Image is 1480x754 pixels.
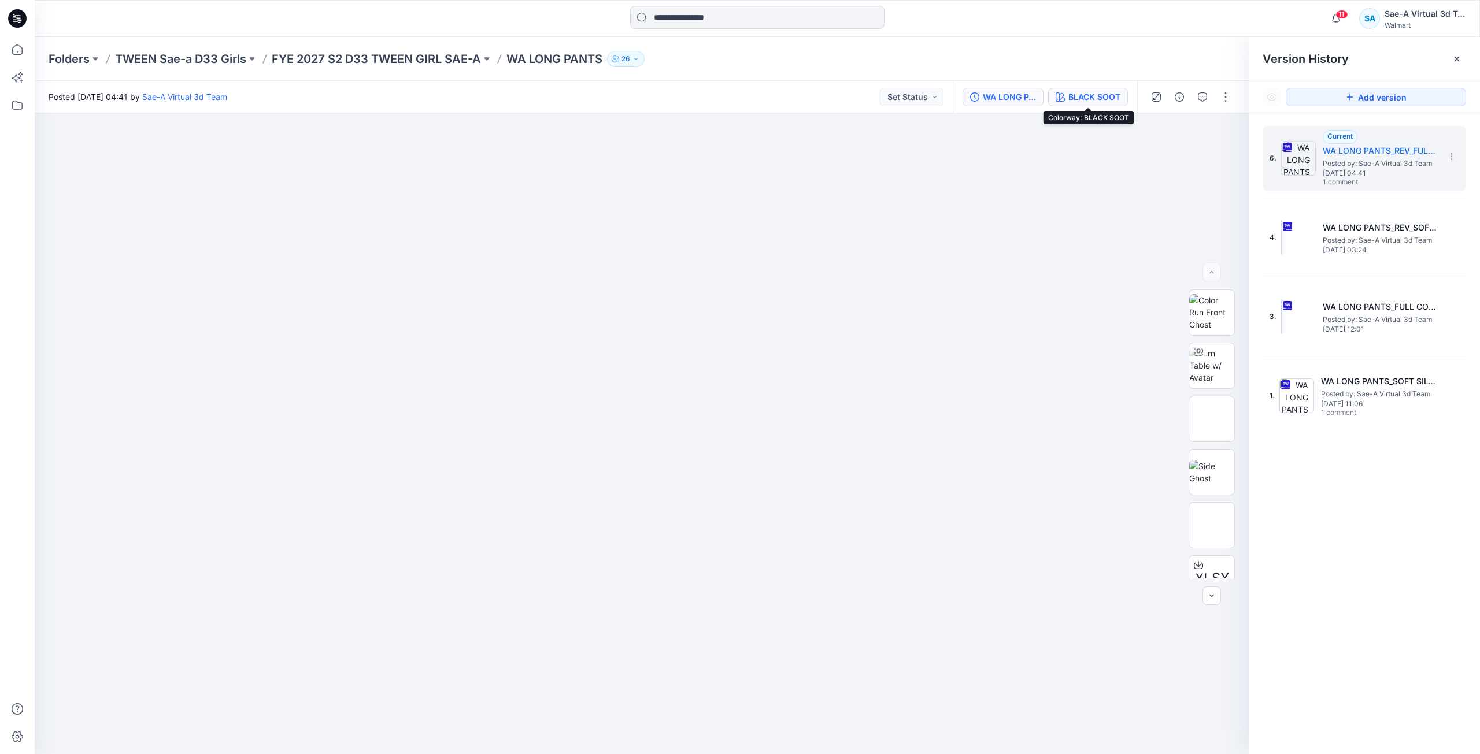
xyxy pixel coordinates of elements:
[142,92,227,102] a: Sae-A Virtual 3d Team
[49,91,227,103] span: Posted [DATE] 04:41 by
[1359,8,1380,29] div: SA
[1281,299,1282,334] img: WA LONG PANTS_FULL COLORWAYS
[1321,374,1437,388] h5: WA LONG PANTS_SOFT SILVER
[1323,235,1438,246] span: Posted by: Sae-A Virtual 3d Team
[1263,52,1349,66] span: Version History
[1048,88,1128,106] button: BLACK SOOT
[49,51,90,67] a: Folders
[1323,158,1438,169] span: Posted by: Sae-A Virtual 3d Team
[1323,314,1438,325] span: Posted by: Sae-A Virtual 3d Team
[1323,221,1438,235] h5: WA LONG PANTS_REV_SOFT SILVER
[1270,232,1276,243] span: 4.
[115,51,246,67] a: TWEEN Sae-a D33 Girls
[1335,10,1348,19] span: 11
[621,53,630,65] p: 26
[1281,141,1316,176] img: WA LONG PANTS_REV_FULL COLORWAYS
[1323,178,1404,187] span: 1 comment
[1263,88,1281,106] button: Show Hidden Versions
[607,51,645,67] button: 26
[1270,153,1276,164] span: 6.
[1323,300,1438,314] h5: WA LONG PANTS_FULL COLORWAYS
[1270,311,1276,322] span: 3.
[1385,7,1466,21] div: Sae-A Virtual 3d Team
[1385,21,1466,29] div: Walmart
[1170,88,1189,106] button: Details
[1327,132,1353,140] span: Current
[1286,88,1466,106] button: Add version
[1195,568,1229,589] span: XLSX
[1323,246,1438,254] span: [DATE] 03:24
[506,51,602,67] p: WA LONG PANTS
[1323,169,1438,177] span: [DATE] 04:41
[1068,91,1120,103] div: BLACK SOOT
[1189,460,1234,484] img: Side Ghost
[963,88,1044,106] button: WA LONG PANTS_REV_FULL COLORWAYS
[983,91,1036,103] div: WA LONG PANTS_REV_FULL COLORWAYS
[1189,294,1234,330] img: Color Run Front Ghost
[1321,388,1437,400] span: Posted by: Sae-A Virtual 3d Team
[1323,144,1438,158] h5: WA LONG PANTS_REV_FULL COLORWAYS
[1323,325,1438,333] span: [DATE] 12:01
[272,51,481,67] a: FYE 2027 S2 D33 TWEEN GIRL SAE-A
[1321,400,1437,408] span: [DATE] 11:06
[1321,408,1402,418] span: 1 comment
[1189,347,1234,384] img: Turn Table w/ Avatar
[1270,391,1275,401] span: 1.
[1452,54,1461,64] button: Close
[1279,378,1314,413] img: WA LONG PANTS_SOFT SILVER
[1281,220,1282,255] img: WA LONG PANTS_REV_SOFT SILVER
